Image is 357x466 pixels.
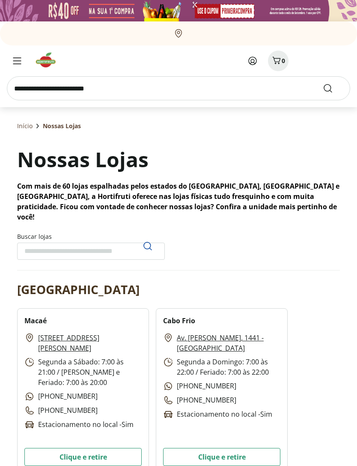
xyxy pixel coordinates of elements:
[43,122,81,130] span: Nossas Lojas
[17,243,165,260] input: Buscar lojasPesquisar
[38,333,142,353] a: [STREET_ADDRESS][PERSON_NAME]
[24,316,47,326] h2: Macaé
[17,232,165,260] label: Buscar lojas
[24,419,134,430] p: Estacionamento no local - Sim
[163,381,236,391] p: [PHONE_NUMBER]
[7,51,27,71] button: Menu
[17,145,149,174] h1: Nossas Lojas
[24,391,98,402] p: [PHONE_NUMBER]
[163,409,272,420] p: Estacionamento no local - Sim
[7,76,350,100] input: search
[34,51,63,69] img: Hortifruti
[17,181,340,222] p: Com mais de 60 lojas espalhadas pelos estados do [GEOGRAPHIC_DATA], [GEOGRAPHIC_DATA] e [GEOGRAPH...
[163,448,280,466] button: Clique e retire
[268,51,289,71] button: Carrinho
[282,57,285,65] span: 0
[24,448,142,466] button: Clique e retire
[177,333,280,353] a: Av. [PERSON_NAME], 1441 - [GEOGRAPHIC_DATA]
[163,316,195,326] h2: Cabo Frio
[24,405,98,416] p: [PHONE_NUMBER]
[163,357,280,377] p: Segunda a Domingo: 7:00 às 22:00 / Feriado: 7:00 às 22:00
[163,395,236,406] p: [PHONE_NUMBER]
[17,122,33,130] a: Início
[17,281,140,298] h2: [GEOGRAPHIC_DATA]
[24,357,142,388] p: Segunda a Sábado: 7:00 às 21:00 / [PERSON_NAME] e Feriado: 7:00 às 20:00
[323,83,343,93] button: Submit Search
[137,236,158,256] button: Pesquisar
